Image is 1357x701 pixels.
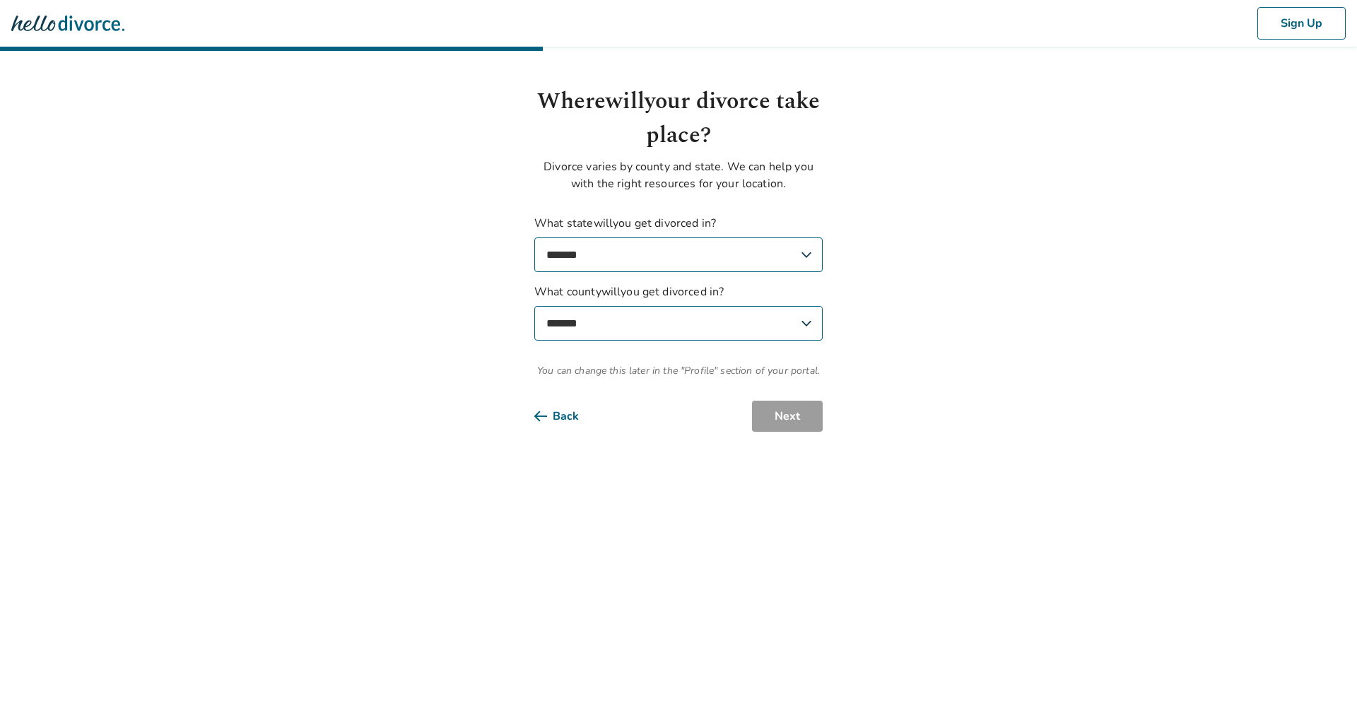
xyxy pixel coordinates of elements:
h1: Where will your divorce take place? [534,85,823,153]
img: Hello Divorce Logo [11,9,124,37]
label: What county will you get divorced in? [534,283,823,341]
span: You can change this later in the "Profile" section of your portal. [534,363,823,378]
label: What state will you get divorced in? [534,215,823,272]
p: Divorce varies by county and state. We can help you with the right resources for your location. [534,158,823,192]
select: What countywillyou get divorced in? [534,306,823,341]
select: What statewillyou get divorced in? [534,237,823,272]
button: Back [534,401,601,432]
button: Next [752,401,823,432]
button: Sign Up [1257,7,1346,40]
iframe: Chat Widget [1286,633,1357,701]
